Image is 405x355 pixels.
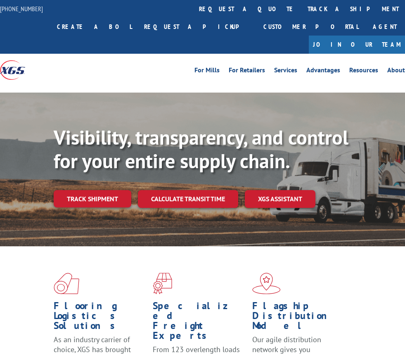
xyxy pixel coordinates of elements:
h1: Specialized Freight Experts [153,301,246,345]
a: For Mills [194,67,220,76]
a: Track shipment [54,190,131,207]
a: Services [274,67,297,76]
a: Advantages [306,67,340,76]
h1: Flagship Distribution Model [252,301,345,335]
img: xgs-icon-flagship-distribution-model-red [252,273,281,294]
h1: Flooring Logistics Solutions [54,301,147,335]
img: xgs-icon-focused-on-flooring-red [153,273,172,294]
a: Agent [365,18,405,36]
a: Request a pickup [138,18,257,36]
a: Customer Portal [257,18,365,36]
a: About [387,67,405,76]
a: XGS ASSISTANT [245,190,315,208]
a: Create a BOL [51,18,138,36]
img: xgs-icon-total-supply-chain-intelligence-red [54,273,79,294]
a: Calculate transit time [138,190,238,208]
a: Resources [349,67,378,76]
a: For Retailers [229,67,265,76]
b: Visibility, transparency, and control for your entire supply chain. [54,124,348,174]
a: Join Our Team [309,36,405,53]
